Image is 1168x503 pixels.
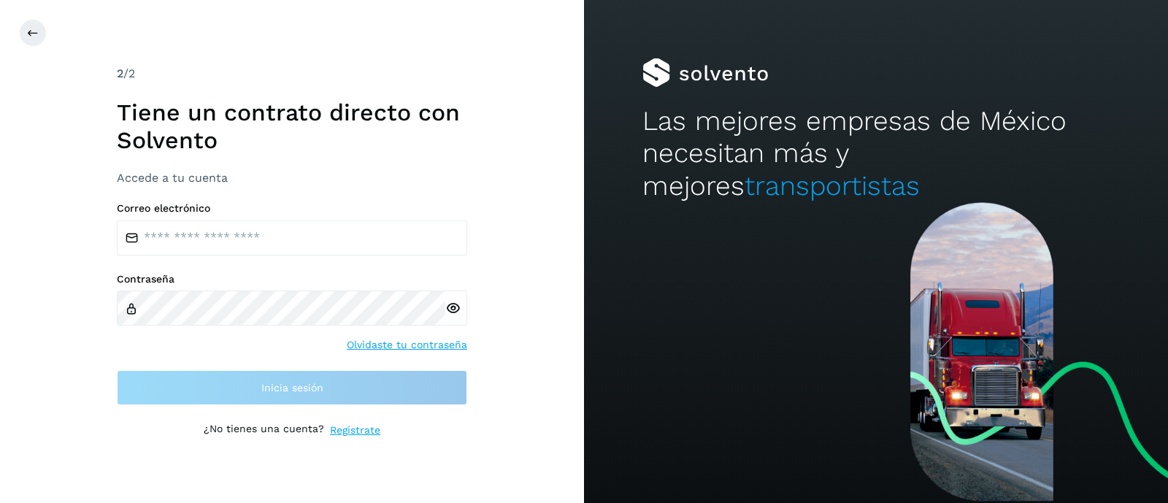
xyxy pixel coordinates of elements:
h3: Accede a tu cuenta [117,171,467,185]
span: Inicia sesión [261,383,323,393]
h1: Tiene un contrato directo con Solvento [117,99,467,155]
button: Inicia sesión [117,370,467,405]
div: /2 [117,65,467,82]
h2: Las mejores empresas de México necesitan más y mejores [642,105,1110,202]
a: Olvidaste tu contraseña [347,337,467,353]
label: Correo electrónico [117,202,467,215]
p: ¿No tienes una cuenta? [204,423,324,438]
a: Regístrate [330,423,380,438]
span: transportistas [745,170,920,201]
span: 2 [117,66,123,80]
label: Contraseña [117,273,467,285]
